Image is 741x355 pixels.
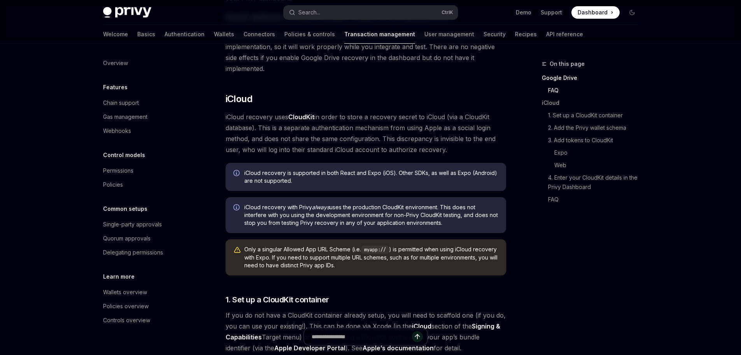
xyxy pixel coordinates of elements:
div: Wallets overview [103,288,147,297]
button: Toggle dark mode [626,6,638,19]
a: 4. Enter your CloudKit details in the Privy Dashboard [548,171,645,193]
a: Dashboard [571,6,620,19]
div: Permissions [103,166,133,175]
a: Expo [554,147,645,159]
svg: Info [233,204,241,212]
a: Permissions [97,164,196,178]
span: Dashboard [578,9,608,16]
a: Quorum approvals [97,231,196,245]
a: Recipes [515,25,537,44]
a: Basics [137,25,155,44]
a: Chain support [97,96,196,110]
a: Web [554,159,645,171]
a: Demo [516,9,531,16]
h5: Control models [103,150,145,160]
a: 1. Set up a CloudKit container [548,109,645,122]
code: myapp:// [361,246,389,254]
div: Single-party approvals [103,220,162,229]
span: If you do not have a CloudKit container already setup, you will need to scaffold one (if you do, ... [226,310,506,353]
a: Wallets [214,25,234,44]
span: On this page [550,59,585,69]
a: FAQ [548,193,645,206]
span: iCloud [226,93,252,105]
em: always [312,204,329,210]
a: Controls overview [97,313,196,327]
a: Google Drive [542,72,645,84]
a: 3. Add tokens to CloudKit [548,134,645,147]
div: Policies [103,180,123,189]
span: You should enable Google Drive as a recovery method for your app before beginning implementation,... [226,30,506,74]
svg: Info [233,170,241,178]
a: Policies [97,178,196,192]
button: Send message [412,331,423,342]
a: Overview [97,56,196,70]
div: Quorum approvals [103,234,151,243]
a: Policies overview [97,299,196,313]
span: Only a singular Allowed App URL Scheme (i.e. ) is permitted when using iCloud recovery with Expo.... [244,245,498,269]
div: Overview [103,58,128,68]
a: CloudKit [288,113,314,121]
h5: Common setups [103,204,147,214]
h5: Features [103,83,128,92]
a: User management [424,25,474,44]
h5: Learn more [103,272,135,281]
div: Chain support [103,98,139,108]
a: Connectors [243,25,275,44]
a: FAQ [548,84,645,97]
div: Policies overview [103,302,149,311]
span: iCloud recovery is supported in both React and Expo (iOS). Other SDKs, as well as Expo (Android) ... [244,169,498,185]
div: Search... [298,8,320,17]
div: Gas management [103,112,147,122]
span: iCloud recovery with Privy uses the production CloudKit environment. This does not interfere with... [244,203,498,227]
a: iCloud [542,97,645,109]
img: dark logo [103,7,151,18]
span: Ctrl K [441,9,453,16]
button: Search...CtrlK [284,5,458,19]
div: Controls overview [103,316,150,325]
a: Gas management [97,110,196,124]
a: Policies & controls [284,25,335,44]
a: Transaction management [344,25,415,44]
a: Welcome [103,25,128,44]
a: Support [541,9,562,16]
a: Webhooks [97,124,196,138]
a: API reference [546,25,583,44]
strong: iCloud [412,322,431,330]
div: Webhooks [103,126,131,136]
svg: Warning [233,246,241,254]
a: Security [483,25,506,44]
div: Delegating permissions [103,248,163,257]
a: Single-party approvals [97,217,196,231]
a: 2. Add the Privy wallet schema [548,122,645,134]
span: 1. Set up a CloudKit container [226,294,329,305]
span: iCloud recovery uses in order to store a recovery secret to iCloud (via a CloudKit database). Thi... [226,111,506,155]
a: Delegating permissions [97,245,196,260]
a: Authentication [165,25,205,44]
a: Wallets overview [97,285,196,299]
